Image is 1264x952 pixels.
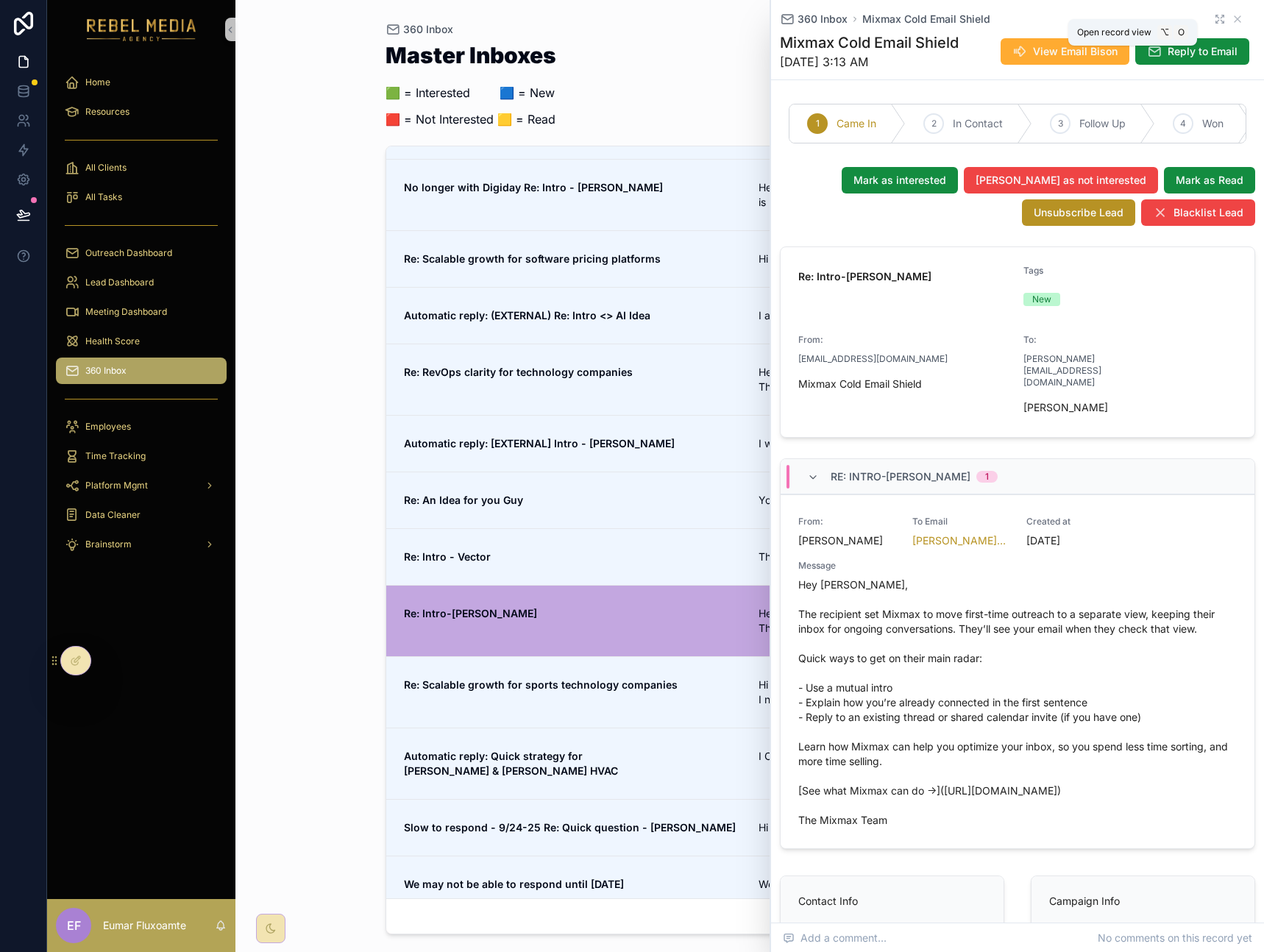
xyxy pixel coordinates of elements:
span: In Contact [953,116,1003,131]
span: 360 Inbox [85,365,127,377]
strong: Automatic reply: Quick strategy for [PERSON_NAME] & [PERSON_NAME] HVAC [404,750,618,777]
button: Reply to Email [1135,38,1249,65]
span: I will be traveling from [759,436,918,451]
span: To: [1023,334,1037,345]
span: Add a comment... [783,931,887,945]
p: Eumar Fluxoamte [103,918,186,933]
span: Message [798,560,1237,572]
a: Resources [56,99,227,125]
span: [PERSON_NAME] [1023,400,1124,415]
strong: We may not be able to respond until [DATE] [404,878,624,890]
a: [PERSON_NAME][EMAIL_ADDRESS][DOMAIN_NAME] [912,533,1009,548]
strong: Re: Intro-[PERSON_NAME] [798,270,931,283]
span: [PERSON_NAME] as not interested [976,173,1146,188]
p: [DATE] [1026,533,1060,548]
span: From: [798,516,895,527]
div: 1 [985,471,989,483]
a: Brainstorm [56,531,227,558]
div: New [1032,293,1051,306]
a: Time Tracking [56,443,227,469]
a: Re: Scalable growth for software pricing platformsHi [PERSON_NAME], I see Vendr[DATE] 3:19 AM [386,230,1114,287]
span: Blacklist Lead [1174,205,1243,220]
a: Re: Intro-[PERSON_NAME]Hey [PERSON_NAME], The recipient set Mixmax[DATE] 3:13 AM [386,585,1114,656]
strong: Re: An Idea for you Guy [404,494,523,506]
a: No longer with Digiday Re: Intro - [PERSON_NAME]Hello--[PERSON_NAME] is no longer[DATE] 3:19 AM [386,159,1114,230]
a: Data Cleaner [56,502,227,528]
a: Automatic reply: [EXTERNAL] Intro - [PERSON_NAME]I will be traveling from[DATE] 3:15 AM [386,415,1114,472]
span: 360 Inbox [798,12,848,26]
a: Mixmax Cold Email Shield [862,12,990,26]
span: 1 [816,118,820,129]
span: Mixmax Cold Email Shield [798,377,1012,391]
span: 4 [1180,118,1186,129]
strong: Re: Scalable growth for software pricing platforms [404,252,661,265]
span: Follow Up [1079,116,1126,131]
span: [PERSON_NAME] [798,533,895,548]
span: EF [67,917,81,934]
span: [EMAIL_ADDRESS][DOMAIN_NAME] [798,353,948,365]
span: Unsubscribe Lead [1034,205,1123,220]
a: Automatic reply: Quick strategy for [PERSON_NAME] & [PERSON_NAME] HVACI ONLY HAVE ACCESS TO[DATE]... [386,728,1114,799]
span: Resources [85,106,129,118]
a: We may not be able to respond until [DATE]We are preparing for and[DATE] 2:57 AM [386,856,1114,912]
span: Hi - I am at [759,820,918,835]
span: [PERSON_NAME][EMAIL_ADDRESS][DOMAIN_NAME] [1023,353,1124,388]
span: Hi [PERSON_NAME], I see Vendr [759,252,918,266]
span: Meeting Dashboard [85,306,167,318]
span: Home [85,77,110,88]
span: Time Tracking [85,450,146,462]
span: Brainstorm [85,539,132,550]
div: scrollable content [47,59,235,577]
span: Hey [PERSON_NAME], The recipient set Mixmax [759,365,918,394]
h1: Master Inboxes [386,44,556,66]
span: I ONLY HAVE ACCESS TO [759,749,918,764]
a: Re: An Idea for you GuyYou probably found this email[DATE] 3:13 AM [386,472,1114,528]
span: Hello--[PERSON_NAME] is no longer [759,180,918,210]
a: Lead Dashboard [56,269,227,296]
span: No comments on this record yet [1098,931,1252,945]
a: Home [56,69,227,96]
p: 🟩 = Interested ‎ ‎ ‎ ‎ ‎ ‎‎ ‎ 🟦 = New [386,84,556,102]
button: [PERSON_NAME] as not interested [964,167,1158,193]
span: 2 [931,118,937,129]
a: Meeting Dashboard [56,299,227,325]
span: Created at [1026,516,1123,527]
button: Blacklist Lead [1141,199,1255,226]
span: ⌥ [1159,26,1171,38]
span: Health Score [85,335,140,347]
a: Re: Scalable growth for sports technology companiesHi [PERSON_NAME], I noticed Reeplayer's[DATE] ... [386,656,1114,728]
a: From:[PERSON_NAME]To Email[PERSON_NAME][EMAIL_ADDRESS][DOMAIN_NAME]Created at[DATE]MessageHey [PE... [781,494,1254,848]
a: Slow to respond - 9/24-25 Re: Quick question - [PERSON_NAME]Hi - I am at[DATE] 2:58 AM [386,799,1114,856]
span: You probably found this email [759,493,918,508]
span: Re: Intro-[PERSON_NAME] [831,469,970,484]
a: Automatic reply: (EXTERNAL) Re: Intro <> AI IdeaI am out of the[DATE] 3:19 AM [386,287,1114,344]
a: Re: Intro - VectorThank you for your email.[DATE] 3:13 AM [386,528,1114,585]
a: Employees [56,413,227,440]
span: 360 Inbox [403,22,453,37]
button: Mark as Read [1164,167,1255,193]
span: Thank you for your email. [759,550,918,564]
span: Employees [85,421,131,433]
span: Open record view [1077,26,1151,38]
strong: Re: Scalable growth for sports technology companies [404,678,678,691]
span: Lead Dashboard [85,277,154,288]
strong: Re: RevOps clarity for technology companies [404,366,633,378]
a: Platform Mgmt [56,472,227,499]
span: Mark as interested [853,173,946,188]
a: 360 Inbox [56,358,227,384]
span: View Email Bison [1033,44,1118,59]
h1: Mixmax Cold Email Shield [780,32,959,53]
span: Platform Mgmt [85,480,148,491]
span: To Email [912,516,1009,527]
span: I am out of the [759,308,918,323]
span: Contact Info [798,895,858,907]
span: Hi [PERSON_NAME], I noticed Reeplayer's [759,678,918,707]
span: 3 [1058,118,1063,129]
a: All Tasks [56,184,227,210]
span: We are preparing for and [759,877,918,892]
span: Data Cleaner [85,509,141,521]
p: 🟥 = Not Interested 🟨 = Read [386,110,556,128]
span: All Tasks [85,191,122,203]
button: Mark as interested [842,167,958,193]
